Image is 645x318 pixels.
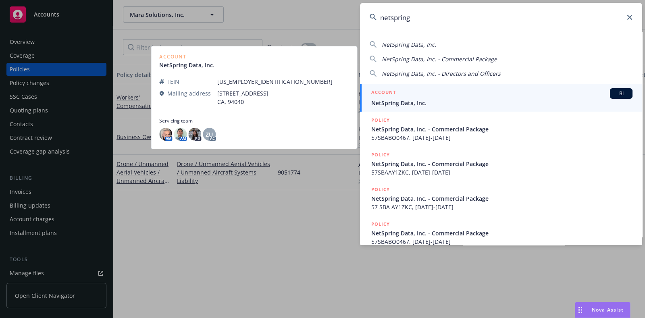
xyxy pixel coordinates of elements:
[382,41,436,48] span: NetSpring Data, Inc.
[575,302,585,318] div: Drag to move
[382,70,501,77] span: NetSpring Data, Inc. - Directors and Officers
[371,116,390,124] h5: POLICY
[371,125,633,133] span: NetSpring Data, Inc. - Commercial Package
[371,229,633,237] span: NetSpring Data, Inc. - Commercial Package
[371,151,390,159] h5: POLICY
[382,55,497,63] span: NetSpring Data, Inc. - Commercial Package
[360,112,642,146] a: POLICYNetSpring Data, Inc. - Commercial Package57SBABO0467, [DATE]-[DATE]
[592,306,624,313] span: Nova Assist
[371,185,390,193] h5: POLICY
[371,220,390,228] h5: POLICY
[360,3,642,32] input: Search...
[575,302,630,318] button: Nova Assist
[613,90,629,97] span: BI
[360,216,642,250] a: POLICYNetSpring Data, Inc. - Commercial Package57SBABO0467, [DATE]-[DATE]
[371,168,633,177] span: 57SBAAY1ZKC, [DATE]-[DATE]
[371,203,633,211] span: 57 SBA AY1ZKC, [DATE]-[DATE]
[371,99,633,107] span: NetSpring Data, Inc.
[360,146,642,181] a: POLICYNetSpring Data, Inc. - Commercial Package57SBAAY1ZKC, [DATE]-[DATE]
[360,84,642,112] a: ACCOUNTBINetSpring Data, Inc.
[371,88,396,98] h5: ACCOUNT
[371,237,633,246] span: 57SBABO0467, [DATE]-[DATE]
[360,181,642,216] a: POLICYNetSpring Data, Inc. - Commercial Package57 SBA AY1ZKC, [DATE]-[DATE]
[371,160,633,168] span: NetSpring Data, Inc. - Commercial Package
[371,194,633,203] span: NetSpring Data, Inc. - Commercial Package
[371,133,633,142] span: 57SBABO0467, [DATE]-[DATE]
